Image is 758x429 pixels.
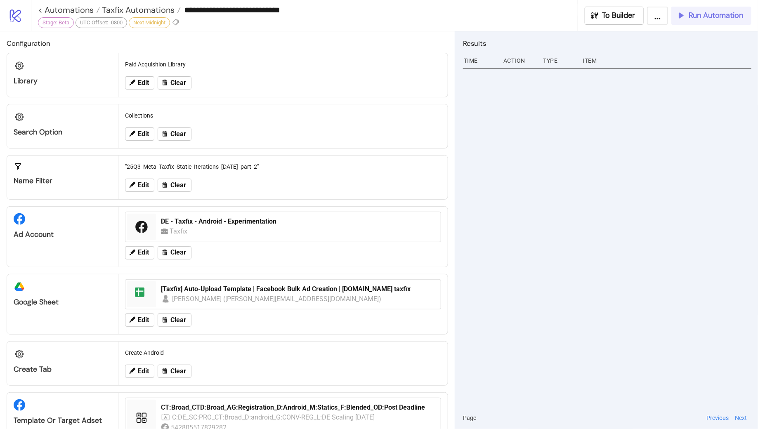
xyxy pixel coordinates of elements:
div: Search Option [14,127,111,137]
div: Collections [122,108,444,123]
span: Run Automation [689,11,743,20]
button: Next [733,413,750,422]
div: Ad Account [14,230,111,239]
div: Time [463,53,497,68]
button: To Builder [585,7,644,25]
button: Clear [158,313,191,327]
div: Paid Acquisition Library [122,57,444,72]
h2: Results [463,38,751,49]
div: Item [582,53,751,68]
div: C:DE_SC:PRO_CT:Broad_D:android_G:CONV-REG_L:DE Scaling [DATE] [172,412,375,422]
span: Clear [170,316,186,324]
h2: Configuration [7,38,448,49]
button: Clear [158,179,191,192]
span: Clear [170,181,186,189]
div: Name Filter [14,176,111,186]
div: Type [542,53,576,68]
div: Action [503,53,536,68]
div: [PERSON_NAME] ([PERSON_NAME][EMAIL_ADDRESS][DOMAIN_NAME]) [172,294,382,304]
button: Run Automation [671,7,751,25]
div: Create-Android [122,345,444,361]
button: ... [647,7,668,25]
div: Taxfix [170,226,190,236]
button: Clear [158,246,191,259]
span: Page [463,413,476,422]
span: Edit [138,316,149,324]
button: Edit [125,365,154,378]
span: Edit [138,368,149,375]
button: Clear [158,365,191,378]
span: Clear [170,79,186,87]
span: Edit [138,130,149,138]
div: UTC-Offset: -0800 [76,17,127,28]
button: Clear [158,76,191,90]
a: < Automations [38,6,100,14]
span: Clear [170,130,186,138]
span: To Builder [602,11,635,20]
div: [Taxfix] Auto-Upload Template | Facebook Bulk Ad Creation | [DOMAIN_NAME] taxfix [161,285,436,294]
button: Previous [704,413,731,422]
div: DE - Taxfix - Android - Experimentation [161,217,436,226]
button: Edit [125,313,154,327]
span: Edit [138,181,149,189]
span: Taxfix Automations [100,5,175,15]
button: Edit [125,76,154,90]
div: Template or Target Adset [14,416,111,425]
button: Clear [158,127,191,141]
span: Edit [138,79,149,87]
div: Google Sheet [14,297,111,307]
button: Edit [125,179,154,192]
button: Edit [125,246,154,259]
span: Clear [170,249,186,256]
span: Clear [170,368,186,375]
div: Library [14,76,111,86]
div: "25Q3_Meta_Taxfix_Static_Iterations_[DATE]_part_2" [122,159,444,174]
div: CT:Broad_CTD:Broad_AG:Registration_D:Android_M:Statics_F:Blended_OD:Post Deadline [161,403,436,412]
a: Taxfix Automations [100,6,181,14]
div: Create Tab [14,365,111,374]
div: Next Midnight [129,17,170,28]
button: Edit [125,127,154,141]
div: Stage: Beta [38,17,74,28]
span: Edit [138,249,149,256]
